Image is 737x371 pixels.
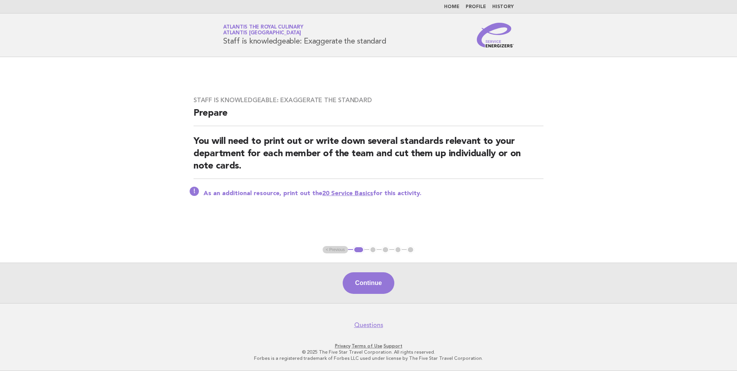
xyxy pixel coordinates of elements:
p: · · [133,343,604,349]
a: Privacy [335,343,350,349]
h3: Staff is knowledgeable: Exaggerate the standard [194,96,543,104]
a: 20 Service Basics [322,191,373,197]
button: 1 [353,246,364,254]
h2: You will need to print out or write down several standards relevant to your department for each m... [194,135,543,179]
button: Continue [343,272,394,294]
a: Questions [354,321,383,329]
a: Terms of Use [352,343,382,349]
span: Atlantis [GEOGRAPHIC_DATA] [223,31,301,36]
p: As an additional resource, print out the for this activity. [204,190,543,197]
p: © 2025 The Five Star Travel Corporation. All rights reserved. [133,349,604,355]
a: Profile [466,5,486,9]
a: Support [384,343,402,349]
p: Forbes is a registered trademark of Forbes LLC used under license by The Five Star Travel Corpora... [133,355,604,361]
a: Atlantis the Royal CulinaryAtlantis [GEOGRAPHIC_DATA] [223,25,303,35]
h2: Prepare [194,107,543,126]
a: Home [444,5,459,9]
a: History [492,5,514,9]
img: Service Energizers [477,23,514,47]
h1: Staff is knowledgeable: Exaggerate the standard [223,25,386,45]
